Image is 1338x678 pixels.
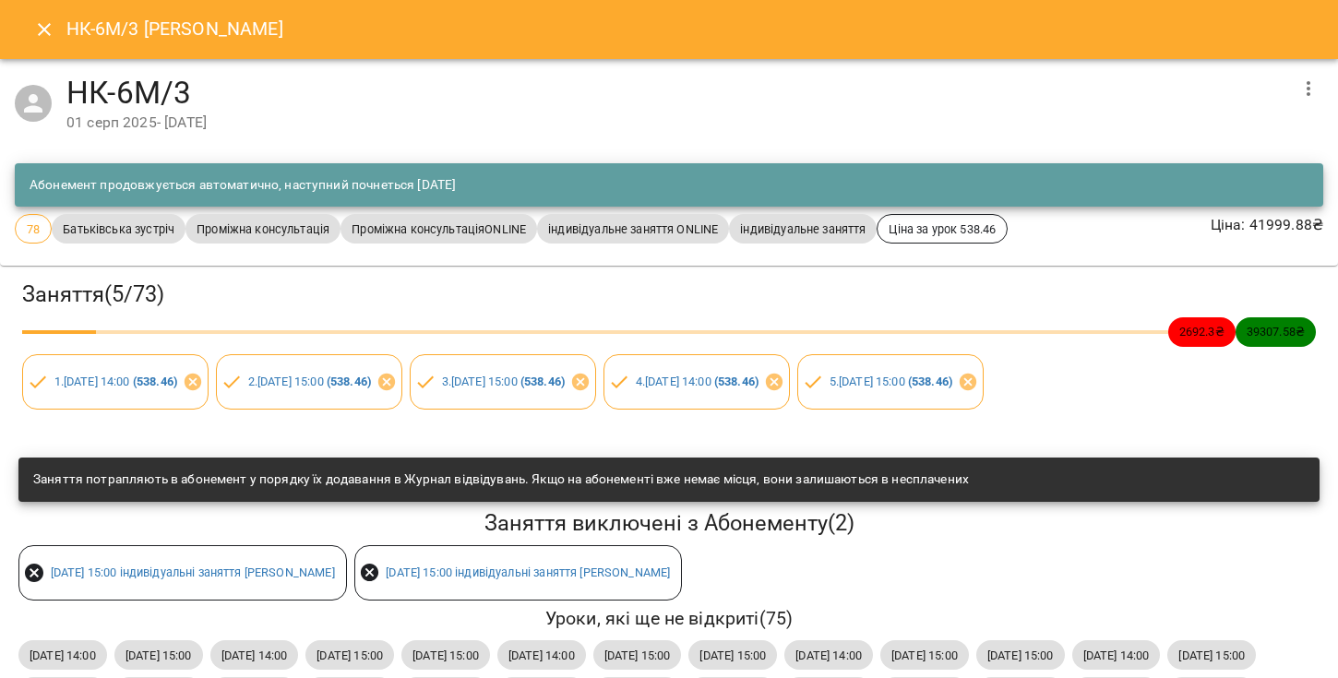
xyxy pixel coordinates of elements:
span: Ціна за урок 538.46 [878,220,1007,238]
div: 01 серп 2025 - [DATE] [66,112,1286,134]
span: [DATE] 15:00 [305,647,394,664]
div: 5.[DATE] 15:00 (538.46) [797,354,984,410]
span: [DATE] 15:00 [114,647,203,664]
span: Батьківська зустріч [52,220,185,238]
span: [DATE] 15:00 [593,647,682,664]
span: індивідуальне заняття [729,220,877,238]
b: ( 538.46 ) [327,375,371,388]
b: ( 538.46 ) [520,375,565,388]
span: [DATE] 15:00 [880,647,969,664]
a: 1.[DATE] 14:00 (538.46) [54,375,177,388]
div: Заняття потрапляють в абонемент у порядку їх додавання в Журнал відвідувань. Якщо на абонементі в... [33,463,969,496]
span: 2692.3 ₴ [1168,323,1236,340]
b: ( 538.46 ) [133,375,177,388]
span: [DATE] 15:00 [1167,647,1256,664]
div: 1.[DATE] 14:00 (538.46) [22,354,209,410]
a: 2.[DATE] 15:00 (538.46) [248,375,371,388]
a: 3.[DATE] 15:00 (538.46) [442,375,565,388]
span: [DATE] 15:00 [401,647,490,664]
h3: Заняття ( 5 / 73 ) [22,280,1316,309]
span: [DATE] 14:00 [210,647,299,664]
a: [DATE] 15:00 індивідуальні заняття [PERSON_NAME] [386,565,670,579]
b: ( 538.46 ) [714,375,759,388]
h6: Уроки, які ще не відкриті ( 75 ) [18,604,1320,633]
span: [DATE] 14:00 [1072,647,1161,664]
span: Проміжна консультаціяONLINE [340,220,537,238]
h4: НК-6М/3 [66,74,1286,112]
span: 78 [16,220,51,238]
div: 4.[DATE] 14:00 (538.46) [603,354,790,410]
span: [DATE] 14:00 [18,647,107,664]
a: [DATE] 15:00 індивідуальні заняття [PERSON_NAME] [51,565,335,579]
h6: НК-6М/3 [PERSON_NAME] [66,15,283,43]
h5: Заняття виключені з Абонементу ( 2 ) [18,509,1320,538]
p: Ціна : 41999.88 ₴ [1211,214,1323,236]
button: Close [22,7,66,52]
div: 2.[DATE] 15:00 (538.46) [216,354,402,410]
b: ( 538.46 ) [908,375,952,388]
a: 5.[DATE] 15:00 (538.46) [830,375,952,388]
span: [DATE] 14:00 [784,647,873,664]
span: [DATE] 15:00 [688,647,777,664]
span: індивідуальне заняття ONLINE [537,220,729,238]
span: [DATE] 14:00 [497,647,586,664]
div: Абонемент продовжується автоматично, наступний почнеться [DATE] [30,169,456,202]
span: Проміжна консультація [185,220,340,238]
a: 4.[DATE] 14:00 (538.46) [636,375,759,388]
div: 3.[DATE] 15:00 (538.46) [410,354,596,410]
span: 39307.58 ₴ [1236,323,1316,340]
span: [DATE] 15:00 [976,647,1065,664]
